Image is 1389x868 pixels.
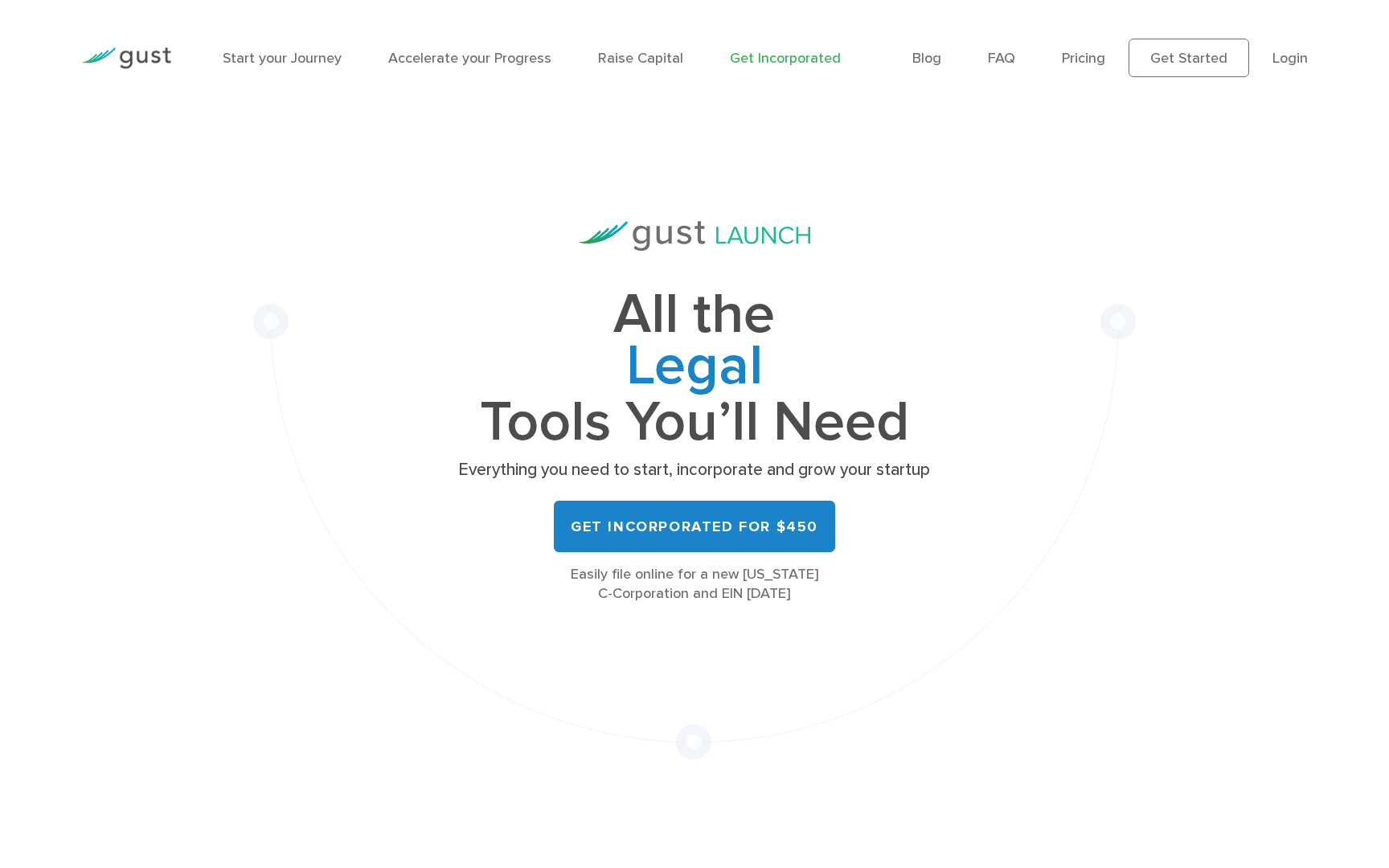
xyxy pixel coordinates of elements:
a: FAQ [988,50,1015,67]
a: Get Started [1129,39,1249,77]
h1: All the Tools You’ll Need [453,289,936,448]
a: Start your Journey [223,50,342,67]
span: Legal [453,341,936,397]
img: Gust Launch Logo [579,221,810,251]
a: Blog [912,50,941,67]
a: Pricing [1062,50,1105,67]
a: Get Incorporated for $450 [554,501,835,552]
a: Raise Capital [598,50,683,67]
img: Gust Logo [81,47,171,69]
a: Get Incorporated [730,50,841,67]
a: Login [1272,50,1308,67]
div: Easily file online for a new [US_STATE] C-Corporation and EIN [DATE] [453,565,936,604]
p: Everything you need to start, incorporate and grow your startup [453,459,936,481]
a: Accelerate your Progress [388,50,551,67]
